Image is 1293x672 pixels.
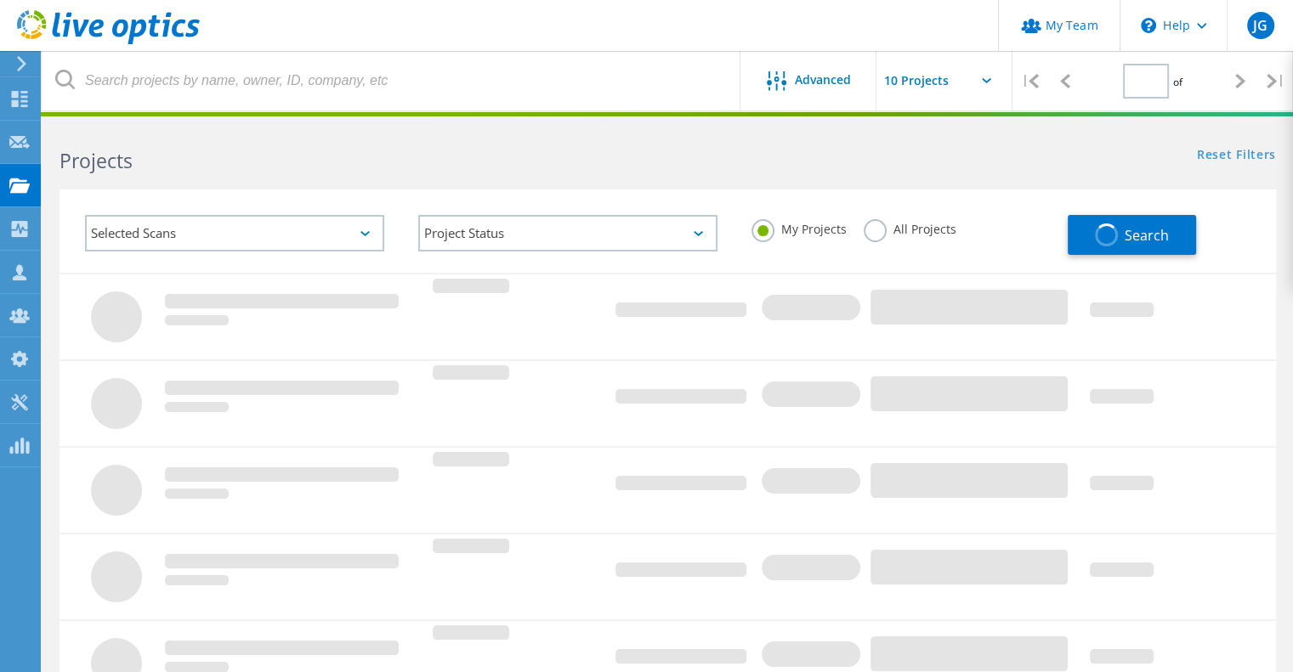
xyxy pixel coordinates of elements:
[1173,75,1182,89] span: of
[60,147,133,174] b: Projects
[1141,18,1156,33] svg: \n
[1068,215,1196,255] button: Search
[1125,226,1169,245] span: Search
[43,51,741,110] input: Search projects by name, owner, ID, company, etc
[751,219,847,235] label: My Projects
[85,215,384,251] div: Selected Scans
[418,215,717,251] div: Project Status
[1197,149,1276,163] a: Reset Filters
[1012,51,1047,111] div: |
[795,74,851,86] span: Advanced
[1253,19,1267,32] span: JG
[1258,51,1293,111] div: |
[864,219,956,235] label: All Projects
[17,36,200,48] a: Live Optics Dashboard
